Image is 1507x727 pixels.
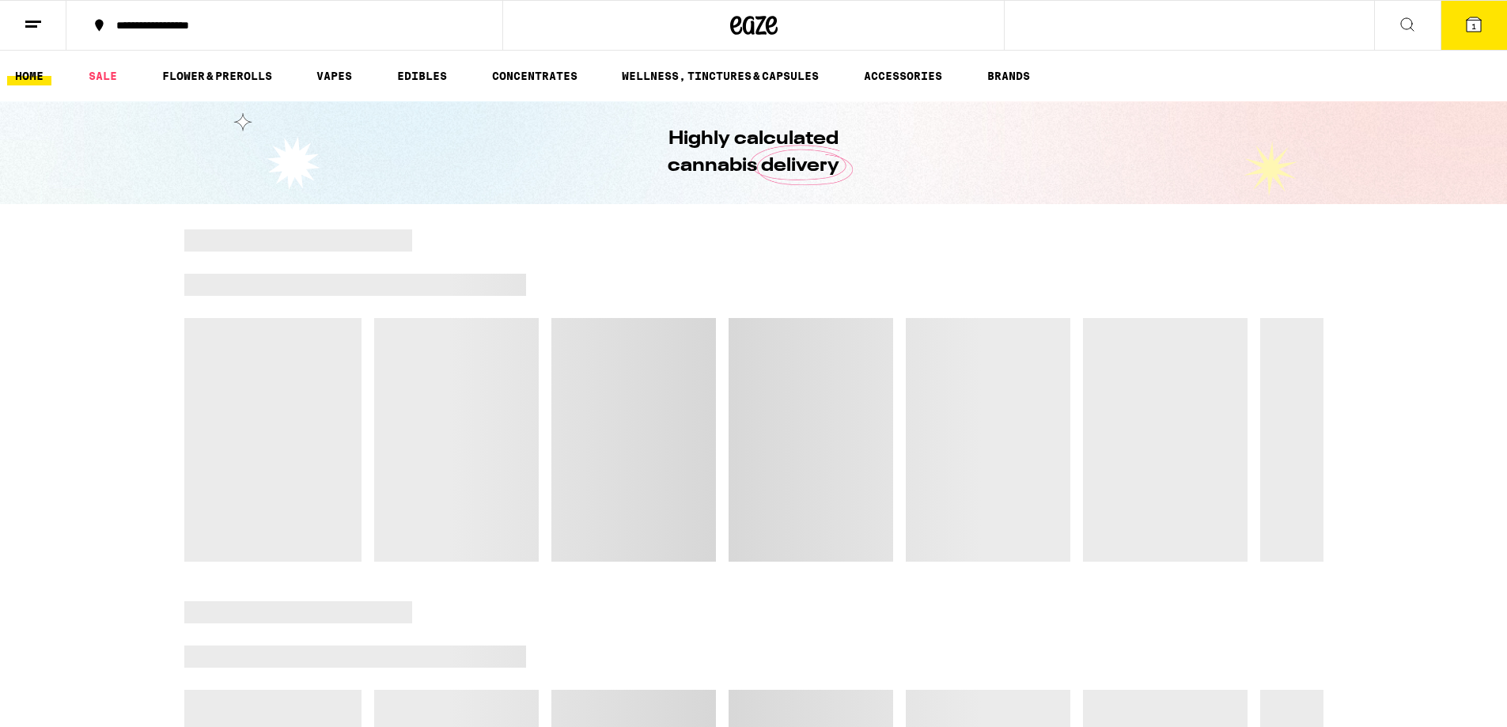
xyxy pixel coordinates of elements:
[389,66,455,85] a: EDIBLES
[614,66,827,85] a: WELLNESS, TINCTURES & CAPSULES
[309,66,360,85] a: VAPES
[1441,1,1507,50] button: 1
[7,66,51,85] a: HOME
[154,66,280,85] a: FLOWER & PREROLLS
[81,66,125,85] a: SALE
[979,66,1038,85] button: BRANDS
[623,126,884,180] h1: Highly calculated cannabis delivery
[484,66,585,85] a: CONCENTRATES
[856,66,950,85] a: ACCESSORIES
[1471,21,1476,31] span: 1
